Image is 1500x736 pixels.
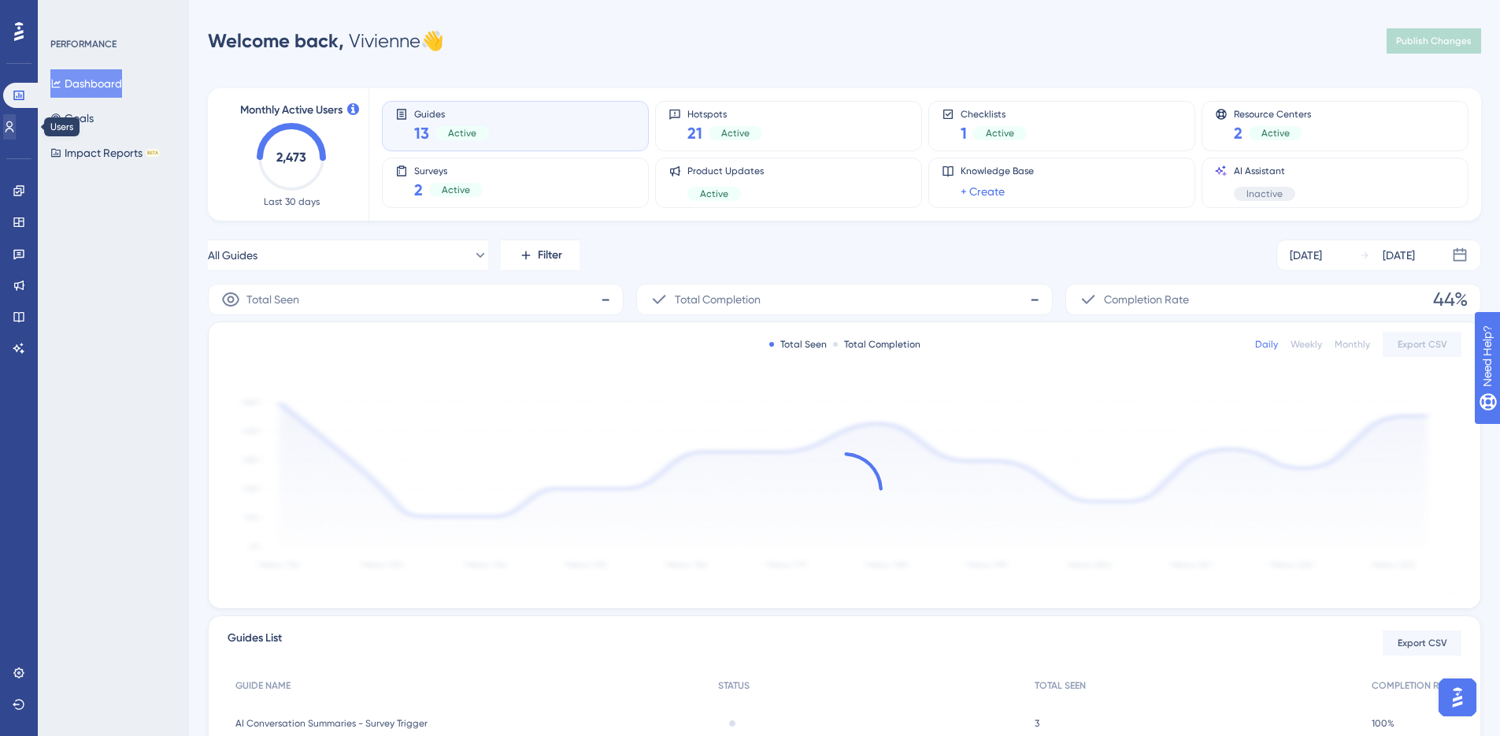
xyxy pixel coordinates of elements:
span: Need Help? [37,4,98,23]
iframe: UserGuiding AI Assistant Launcher [1434,674,1481,721]
button: Dashboard [50,69,122,98]
button: Impact ReportsBETA [50,139,160,167]
div: PERFORMANCE [50,38,117,50]
button: Goals [50,104,94,132]
div: BETA [146,149,160,157]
